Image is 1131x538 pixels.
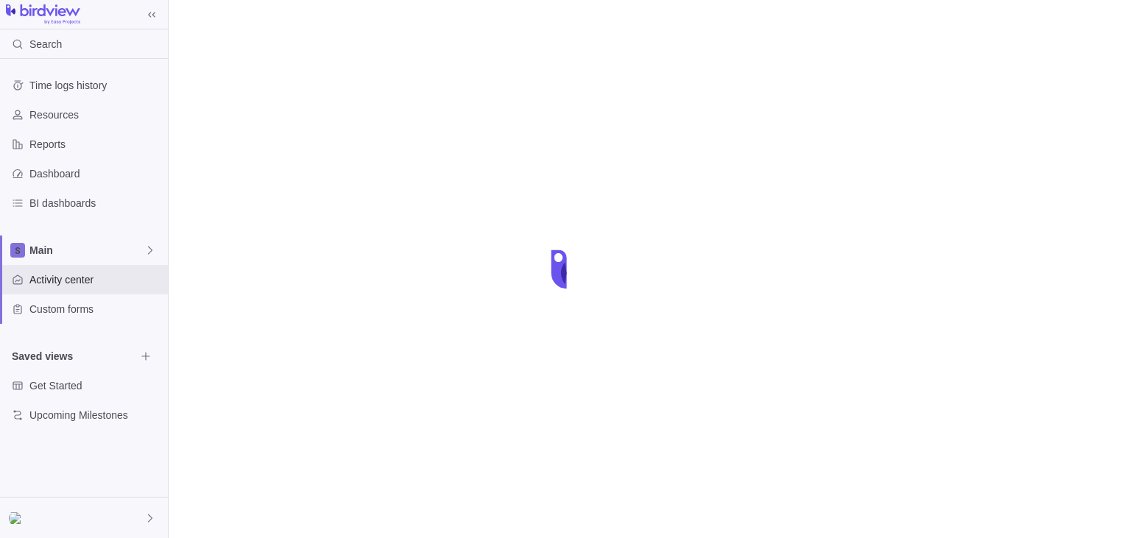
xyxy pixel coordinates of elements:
img: logo [6,4,80,25]
div: loading [536,240,595,299]
span: BI dashboards [29,196,162,210]
span: Activity center [29,272,162,287]
span: Browse views [135,346,156,367]
span: Resources [29,107,162,122]
span: Upcoming Milestones [29,408,162,422]
span: Get Started [29,378,162,393]
span: Dashboard [29,166,162,181]
span: Main [29,243,144,258]
span: Reports [29,137,162,152]
div: 0xrj2 [9,509,27,527]
span: Saved views [12,349,135,364]
span: Time logs history [29,78,162,93]
span: Search [29,37,62,52]
img: Show [9,512,27,524]
span: Custom forms [29,302,162,316]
